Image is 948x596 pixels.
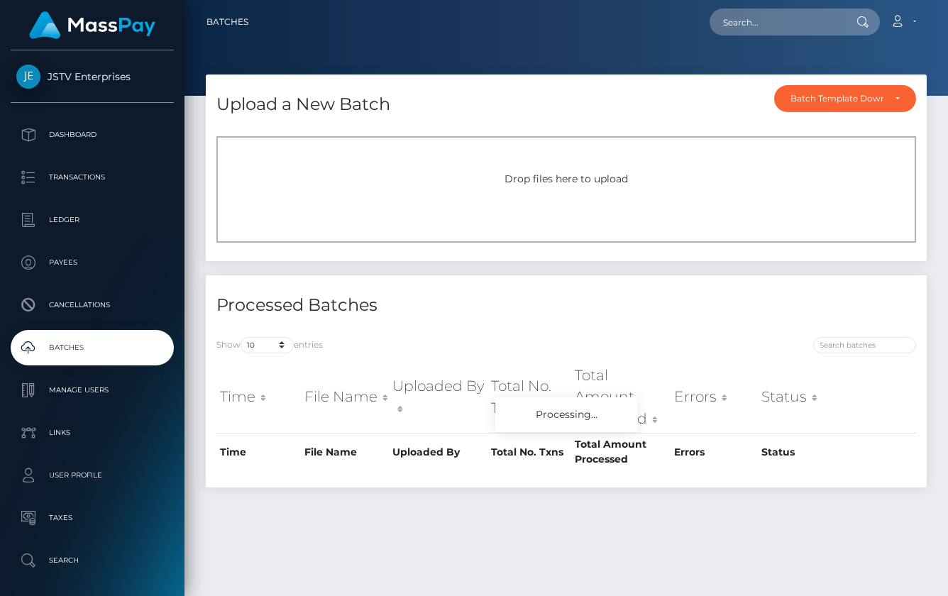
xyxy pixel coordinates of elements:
a: Cancellations [11,287,174,323]
input: Search batches [813,337,916,353]
img: MassPay Logo [29,11,155,39]
a: Links [11,415,174,451]
span: JSTV Enterprises [11,70,174,83]
div: Processing... [495,397,637,432]
th: File Name [301,433,389,470]
a: Search [11,543,174,578]
th: Uploaded By [389,361,487,433]
th: Errors [671,361,758,433]
h4: Upload a New Batch [216,92,390,117]
th: Errors [671,433,758,470]
span: Drop files here to upload [505,172,628,185]
h4: Processed Batches [216,293,556,318]
a: Transactions [11,160,174,195]
th: Status [758,361,847,433]
p: Ledger [16,209,168,231]
p: Links [16,422,168,443]
button: Batch Template Download [774,85,916,112]
div: Batch Template Download [790,93,883,104]
p: Manage Users [16,380,168,401]
p: Batches [16,337,168,358]
p: Dashboard [16,124,168,145]
a: Ledger [11,202,174,238]
a: Manage Users [11,372,174,408]
p: Transactions [16,167,168,188]
p: Payees [16,252,168,273]
th: Time [216,433,301,470]
p: User Profile [16,465,168,486]
th: Time [216,361,301,433]
a: Dashboard [11,117,174,153]
a: Taxes [11,500,174,536]
p: Search [16,550,168,571]
p: Cancellations [16,294,168,316]
a: Batches [11,330,174,365]
a: Payees [11,245,174,280]
select: Showentries [241,337,294,353]
th: Total Amount Processed [571,361,671,433]
th: Uploaded By [389,433,487,470]
p: Taxes [16,507,168,529]
a: Batches [206,7,248,37]
input: Search... [710,9,843,35]
img: JSTV Enterprises [16,65,40,89]
th: Total No. Txns [487,361,571,433]
th: File Name [301,361,389,433]
th: Total No. Txns [487,433,571,470]
label: Show entries [216,337,323,353]
th: Total Amount Processed [571,433,671,470]
th: Status [758,433,847,470]
a: User Profile [11,458,174,493]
